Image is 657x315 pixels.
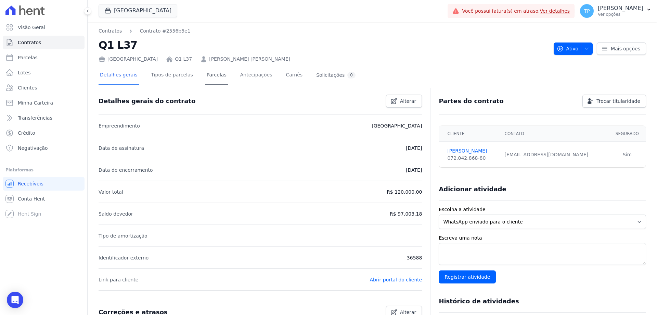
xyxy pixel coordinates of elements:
[18,180,43,187] span: Recebíveis
[462,8,570,15] span: Você possui fatura(s) em atraso.
[175,56,192,63] a: Q1 L37
[554,43,593,55] button: Ativo
[439,97,504,105] h3: Partes do contrato
[315,66,357,85] a: Solicitações0
[596,98,640,105] span: Trocar titularidade
[407,254,422,262] p: 36588
[3,192,85,206] a: Conta Hent
[447,147,496,155] a: [PERSON_NAME]
[3,177,85,191] a: Recebíveis
[18,130,35,136] span: Crédito
[18,195,45,202] span: Conta Hent
[598,5,643,12] p: [PERSON_NAME]
[439,185,506,193] h3: Adicionar atividade
[7,292,23,308] div: Open Intercom Messenger
[99,210,133,218] p: Saldo devedor
[406,144,422,152] p: [DATE]
[400,98,416,105] span: Alterar
[99,4,177,17] button: [GEOGRAPHIC_DATA]
[406,166,422,174] p: [DATE]
[316,72,356,78] div: Solicitações
[140,27,190,35] a: Contrato #2556b5e1
[18,54,38,61] span: Parcelas
[99,232,147,240] p: Tipo de amortização
[439,297,519,305] h3: Histórico de atividades
[575,1,657,21] button: TP [PERSON_NAME] Ver opções
[99,66,139,85] a: Detalhes gerais
[3,66,85,80] a: Lotes
[505,151,605,158] div: [EMAIL_ADDRESS][DOMAIN_NAME]
[18,24,45,31] span: Visão Geral
[284,66,304,85] a: Carnês
[447,155,496,162] div: 072.042.868-80
[3,81,85,95] a: Clientes
[598,12,643,17] p: Ver opções
[150,66,194,85] a: Tipos de parcelas
[439,206,646,213] label: Escolha a atividade
[347,72,356,78] div: 0
[370,277,422,282] a: Abrir portal do cliente
[18,39,41,46] span: Contratos
[18,145,48,152] span: Negativação
[387,188,422,196] p: R$ 120.000,00
[99,276,138,284] p: Link para cliente
[99,56,158,63] div: [GEOGRAPHIC_DATA]
[582,95,646,108] a: Trocar titularidade
[3,51,85,64] a: Parcelas
[99,122,140,130] p: Empreendimento
[3,96,85,110] a: Minha Carteira
[205,66,228,85] a: Parcelas
[3,126,85,140] a: Crédito
[439,270,496,283] input: Registrar atividade
[386,95,422,108] a: Alterar
[609,126,646,142] th: Segurado
[584,9,590,13] span: TP
[99,27,122,35] a: Contratos
[597,43,646,55] a: Mais opções
[372,122,422,130] p: [GEOGRAPHIC_DATA]
[390,210,422,218] p: R$ 97.003,18
[18,69,31,76] span: Lotes
[611,45,640,52] span: Mais opções
[99,254,149,262] p: Identificador externo
[239,66,274,85] a: Antecipações
[99,188,123,196] p: Valor total
[3,111,85,125] a: Transferências
[99,27,548,35] nav: Breadcrumb
[540,8,570,14] a: Ver detalhes
[439,234,646,242] label: Escreva uma nota
[99,27,191,35] nav: Breadcrumb
[3,141,85,155] a: Negativação
[5,166,82,174] div: Plataformas
[3,21,85,34] a: Visão Geral
[3,36,85,49] a: Contratos
[99,37,548,53] h2: Q1 L37
[18,114,52,121] span: Transferências
[18,99,53,106] span: Minha Carteira
[99,97,195,105] h3: Detalhes gerais do contrato
[209,56,290,63] a: [PERSON_NAME] [PERSON_NAME]
[18,84,37,91] span: Clientes
[609,142,646,168] td: Sim
[501,126,609,142] th: Contato
[439,126,500,142] th: Cliente
[99,144,144,152] p: Data de assinatura
[99,166,153,174] p: Data de encerramento
[557,43,579,55] span: Ativo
